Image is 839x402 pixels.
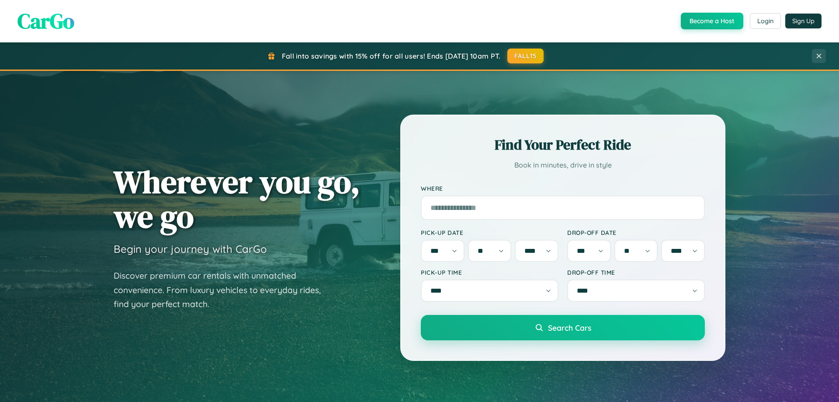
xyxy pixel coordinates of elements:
label: Drop-off Time [567,269,705,276]
button: Become a Host [681,13,743,29]
button: FALL15 [507,49,544,63]
label: Drop-off Date [567,229,705,236]
span: Search Cars [548,323,591,332]
button: Search Cars [421,315,705,340]
h3: Begin your journey with CarGo [114,242,267,255]
button: Login [750,13,781,29]
h2: Find Your Perfect Ride [421,135,705,154]
label: Pick-up Date [421,229,558,236]
p: Discover premium car rentals with unmatched convenience. From luxury vehicles to everyday rides, ... [114,269,332,311]
label: Where [421,185,705,192]
button: Sign Up [785,14,822,28]
span: CarGo [17,7,74,35]
label: Pick-up Time [421,269,558,276]
p: Book in minutes, drive in style [421,159,705,171]
span: Fall into savings with 15% off for all users! Ends [DATE] 10am PT. [282,52,501,60]
h1: Wherever you go, we go [114,164,360,234]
